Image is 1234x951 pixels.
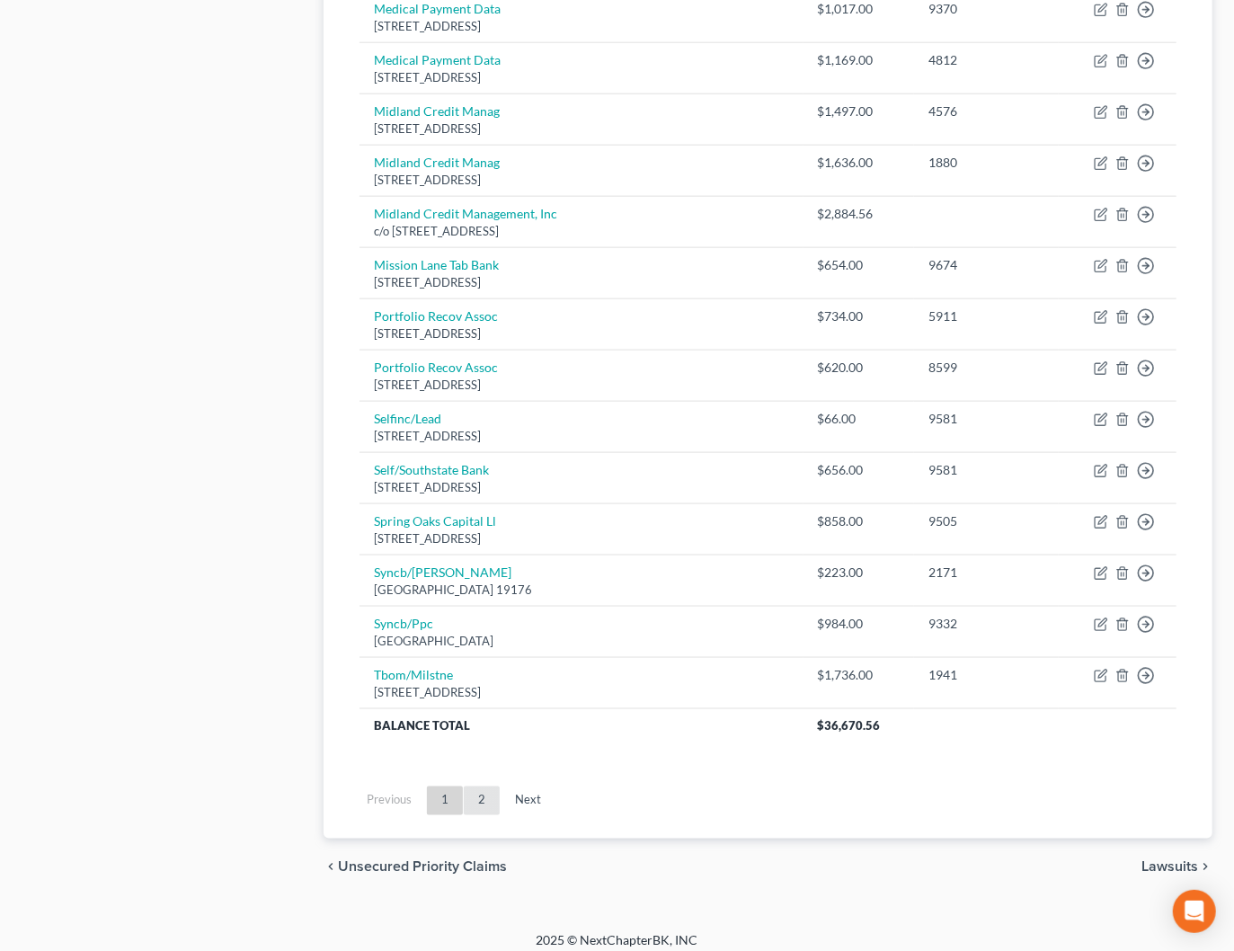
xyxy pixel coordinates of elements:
[818,718,881,733] span: $36,670.56
[928,102,1043,120] div: 4576
[818,51,901,69] div: $1,169.00
[928,615,1043,633] div: 9332
[374,582,788,599] div: [GEOGRAPHIC_DATA] 19176
[374,462,489,477] a: Self/Southstate Bank
[324,860,338,875] i: chevron_left
[464,787,500,815] a: 2
[360,708,803,741] th: Balance Total
[928,512,1043,530] div: 9505
[928,51,1043,69] div: 4812
[818,666,901,684] div: $1,736.00
[374,530,788,547] div: [STREET_ADDRESS]
[324,860,507,875] button: chevron_left Unsecured Priority Claims
[374,377,788,394] div: [STREET_ADDRESS]
[928,666,1043,684] div: 1941
[374,479,788,496] div: [STREET_ADDRESS]
[374,633,788,650] div: [GEOGRAPHIC_DATA]
[928,307,1043,325] div: 5911
[928,359,1043,377] div: 8599
[818,564,901,582] div: $223.00
[818,102,901,120] div: $1,497.00
[928,256,1043,274] div: 9674
[1141,860,1198,875] span: Lawsuits
[374,69,788,86] div: [STREET_ADDRESS]
[374,52,501,67] a: Medical Payment Data
[374,411,441,426] a: Selfinc/Lead
[374,206,557,221] a: Midland Credit Management, Inc
[928,461,1043,479] div: 9581
[374,103,500,119] a: Midland Credit Manag
[374,513,496,529] a: Spring Oaks Capital Ll
[818,359,901,377] div: $620.00
[338,860,507,875] span: Unsecured Priority Claims
[818,410,901,428] div: $66.00
[818,512,901,530] div: $858.00
[374,360,498,375] a: Portfolio Recov Assoc
[427,787,463,815] a: 1
[374,257,499,272] a: Mission Lane Tab Bank
[374,223,788,240] div: c/o [STREET_ADDRESS]
[818,307,901,325] div: $734.00
[374,1,501,16] a: Medical Payment Data
[374,274,788,291] div: [STREET_ADDRESS]
[374,564,511,580] a: Syncb/[PERSON_NAME]
[374,684,788,701] div: [STREET_ADDRESS]
[374,428,788,445] div: [STREET_ADDRESS]
[1198,860,1212,875] i: chevron_right
[374,308,498,324] a: Portfolio Recov Assoc
[818,205,901,223] div: $2,884.56
[374,172,788,189] div: [STREET_ADDRESS]
[374,325,788,342] div: [STREET_ADDRESS]
[374,616,433,631] a: Syncb/Ppc
[501,787,555,815] a: Next
[374,155,500,170] a: Midland Credit Manag
[928,154,1043,172] div: 1880
[818,154,901,172] div: $1,636.00
[818,615,901,633] div: $984.00
[374,120,788,138] div: [STREET_ADDRESS]
[1141,860,1212,875] button: Lawsuits chevron_right
[818,256,901,274] div: $654.00
[818,461,901,479] div: $656.00
[1173,890,1216,933] div: Open Intercom Messenger
[374,18,788,35] div: [STREET_ADDRESS]
[928,410,1043,428] div: 9581
[928,564,1043,582] div: 2171
[374,667,453,682] a: Tbom/Milstne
